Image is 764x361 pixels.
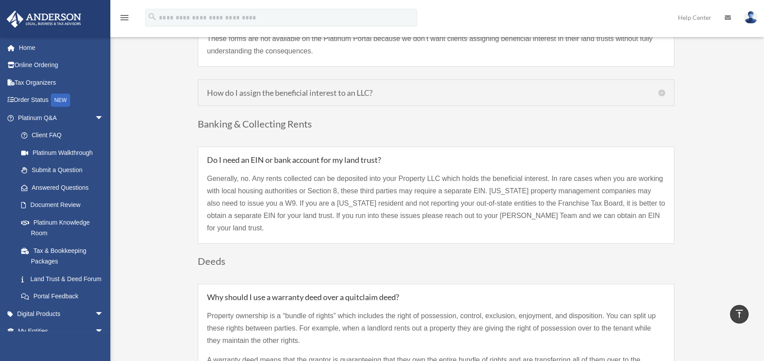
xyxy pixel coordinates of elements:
a: Platinum Walkthrough [12,144,117,162]
img: Anderson Advisors Platinum Portal [4,11,84,28]
h3: Banking & Collecting Rents [198,119,674,133]
a: menu [119,15,130,23]
a: Order StatusNEW [6,91,117,109]
h5: Do I need an EIN or bank account for my land trust? [207,156,665,164]
h3: Deeds [198,256,674,271]
i: vertical_align_top [734,308,745,319]
a: Online Ordering [6,56,117,74]
div: NEW [51,94,70,107]
a: Answered Questions [12,179,117,196]
a: Digital Productsarrow_drop_down [6,305,117,323]
span: arrow_drop_down [95,305,113,323]
a: Client FAQ [12,127,117,144]
a: Platinum Q&Aarrow_drop_down [6,109,117,127]
i: search [147,12,157,22]
a: Portal Feedback [12,288,117,305]
p: Generally, no. Any rents collected can be deposited into your Property LLC which holds the benefi... [207,173,665,234]
a: Submit a Question [12,162,117,179]
a: Tax Organizers [6,74,117,91]
a: Document Review [12,196,117,214]
a: Platinum Knowledge Room [12,214,117,242]
img: User Pic [744,11,757,24]
a: Tax & Bookkeeping Packages [12,242,117,270]
span: arrow_drop_down [95,323,113,341]
h5: Why should I use a warranty deed over a quitclaim deed? [207,293,665,301]
a: Home [6,39,117,56]
i: menu [119,12,130,23]
span: arrow_drop_down [95,109,113,127]
a: vertical_align_top [730,305,749,323]
p: Property ownership is a “bundle of rights” which includes the right of possession, control, exclu... [207,310,665,354]
a: My Entitiesarrow_drop_down [6,323,117,340]
h5: How do I assign the beneficial interest to an LLC? [207,89,665,97]
p: These forms are not available on the Platinum Portal because we don’t want clients assigning bene... [207,33,665,57]
a: Land Trust & Deed Forum [12,270,113,288]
